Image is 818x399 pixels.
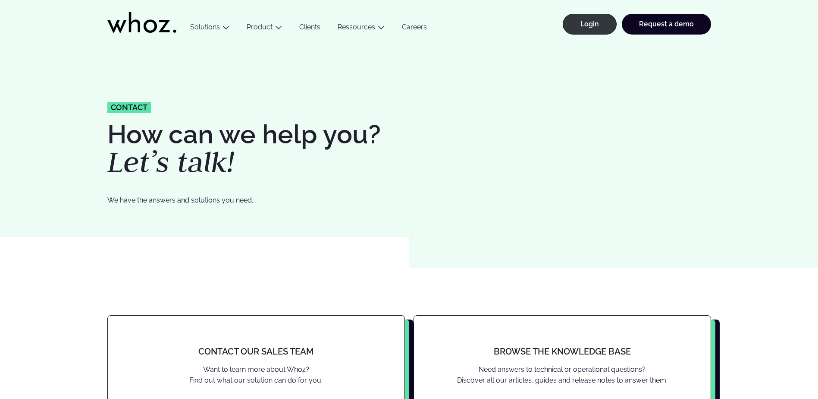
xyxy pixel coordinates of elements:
p: Need answers to technical or operational questions? Discover all our articles, guides and release... [431,364,693,386]
a: Login [563,14,617,35]
h1: How can we help you? [107,121,405,177]
a: Ressources [338,23,375,31]
button: Ressources [329,23,393,35]
a: Product [247,23,273,31]
h2: Contact our sales team [125,347,387,356]
span: Contact [111,104,147,111]
button: Solutions [182,23,238,35]
h2: BROWSE The Knowledge Base [431,347,693,356]
em: Let’s talk! [107,142,235,180]
a: Request a demo [622,14,711,35]
p: We have the answers and solutions you need. [107,195,375,206]
p: Want to learn more about Whoz? Find out what our solution can do for you. [125,364,387,386]
a: Clients [291,23,329,35]
a: Careers [393,23,436,35]
button: Product [238,23,291,35]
